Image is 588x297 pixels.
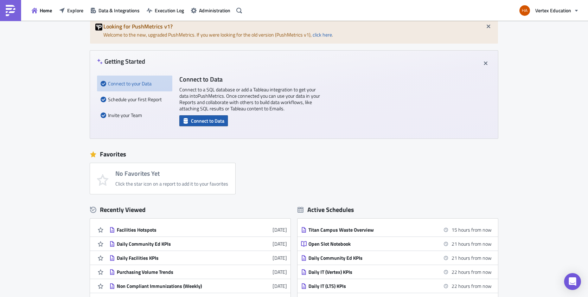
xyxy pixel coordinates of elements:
[273,282,287,290] time: 2025-08-05T15:33:21Z
[452,240,492,247] time: 2025-08-13 06:00
[90,149,498,160] div: Favorites
[179,116,228,124] a: Connect to Data
[143,5,187,16] button: Execution Log
[308,255,432,261] div: Daily Community Ed KPIs
[103,24,493,29] h5: Looking for PushMetrics v1?
[273,268,287,276] time: 2025-08-05T15:45:34Z
[98,7,140,14] span: Data & Integrations
[179,86,320,112] p: Connect to a SQL database or add a Tableau integration to get your data into PushMetrics . Once c...
[109,279,287,293] a: Non Compliant Immunizations (Weekly)[DATE]
[56,5,87,16] button: Explore
[90,18,498,44] div: Welcome to the new, upgraded PushMetrics. If you were looking for the old version (PushMetrics v1...
[179,76,320,83] h4: Connect to Data
[452,226,492,233] time: 2025-08-13 00:00
[273,226,287,233] time: 2025-08-05T15:48:05Z
[115,170,228,177] h4: No Favorites Yet
[117,283,240,289] div: Non Compliant Immunizations (Weekly)
[535,7,571,14] span: Vertex Education
[109,265,287,279] a: Purchasing Volume Trends[DATE]
[301,279,492,293] a: Daily IT (LTS) KPIs22 hours from now
[97,58,145,65] h4: Getting Started
[90,205,290,215] div: Recently Viewed
[273,254,287,262] time: 2025-08-05T15:47:47Z
[5,5,16,16] img: PushMetrics
[187,5,234,16] button: Administration
[452,282,492,290] time: 2025-08-13 06:46
[115,181,228,187] div: Click the star icon on a report to add it to your favorites
[273,240,287,247] time: 2025-08-05T15:47:58Z
[301,223,492,237] a: Titan Campus Waste Overview15 hours from now
[452,254,492,262] time: 2025-08-13 06:39
[109,251,287,265] a: Daily Facilities KPIs[DATE]
[155,7,184,14] span: Execution Log
[101,91,169,107] div: Schedule your first Report
[564,273,581,290] div: Open Intercom Messenger
[308,241,432,247] div: Open Slot Notebook
[117,241,240,247] div: Daily Community Ed KPIs
[117,269,240,275] div: Purchasing Volume Trends
[191,117,224,124] span: Connect to Data
[28,5,56,16] button: Home
[298,206,354,214] div: Active Schedules
[117,255,240,261] div: Daily Facilities KPIs
[117,227,240,233] div: Facilities Hotspots
[101,76,169,91] div: Connect to your Data
[109,237,287,251] a: Daily Community Ed KPIs[DATE]
[301,237,492,251] a: Open Slot Notebook21 hours from now
[308,269,432,275] div: Daily IT (Vertex) KPIs
[308,283,432,289] div: Daily IT (LTS) KPIs
[313,31,332,38] a: click here
[179,115,228,126] button: Connect to Data
[519,5,531,17] img: Avatar
[452,268,492,276] time: 2025-08-13 06:45
[515,3,583,18] button: Vertex Education
[199,7,230,14] span: Administration
[308,227,432,233] div: Titan Campus Waste Overview
[87,5,143,16] button: Data & Integrations
[109,223,287,237] a: Facilities Hotspots[DATE]
[67,7,83,14] span: Explore
[301,265,492,279] a: Daily IT (Vertex) KPIs22 hours from now
[101,107,169,123] div: Invite your Team
[40,7,52,14] span: Home
[301,251,492,265] a: Daily Community Ed KPIs21 hours from now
